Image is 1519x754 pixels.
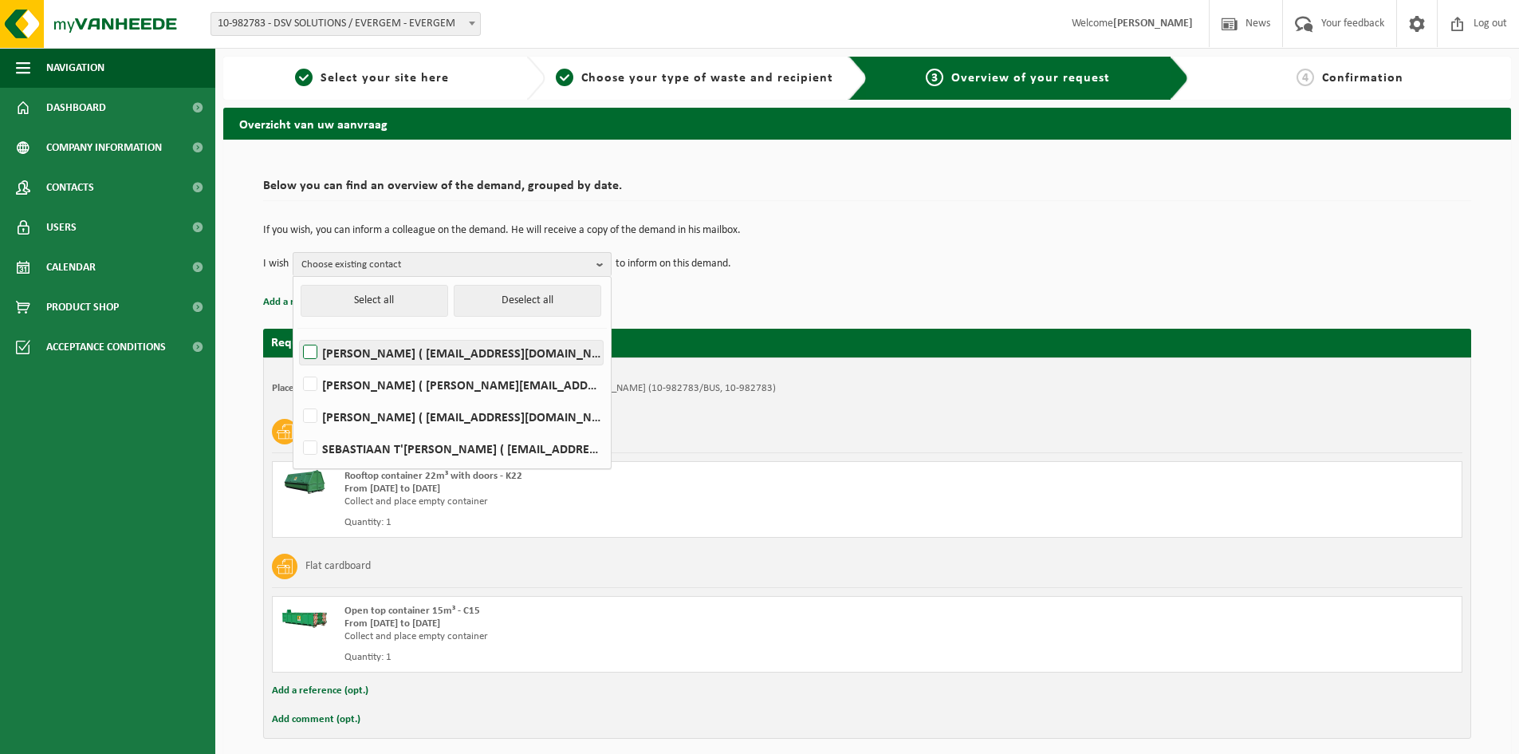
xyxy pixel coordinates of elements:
[300,405,603,428] label: [PERSON_NAME] ( [EMAIL_ADDRESS][DOMAIN_NAME] )
[46,88,106,128] span: Dashboard
[300,436,603,460] label: SEBASTIAAN T'[PERSON_NAME] ( [EMAIL_ADDRESS][PERSON_NAME][DOMAIN_NAME] )
[46,48,104,88] span: Navigation
[1113,18,1193,30] strong: [PERSON_NAME]
[281,605,329,629] img: HK-XC-15-GN-00.png
[263,252,289,276] p: I wish
[616,252,731,276] p: to inform on this demand.
[46,247,96,287] span: Calendar
[344,471,522,481] span: Rooftop container 22m³ with doors - K22
[951,72,1110,85] span: Overview of your request
[300,341,603,365] label: [PERSON_NAME] ( [EMAIL_ADDRESS][DOMAIN_NAME] )
[301,285,448,317] button: Select all
[344,484,440,494] strong: From [DATE] to [DATE]
[271,337,373,349] strong: Request for [DATE]
[263,180,1471,201] h2: Below you can find an overview of the demand, grouped by date.
[344,630,931,643] div: Collect and place empty container
[305,554,371,579] h3: Flat cardboard
[581,72,833,85] span: Choose your type of waste and recipient
[926,69,943,86] span: 3
[454,285,601,317] button: Deselect all
[272,681,368,701] button: Add a reference (opt.)
[46,207,77,247] span: Users
[300,373,603,397] label: [PERSON_NAME] ( [PERSON_NAME][EMAIL_ADDRESS][DOMAIN_NAME] )
[293,252,612,276] button: Choose existing contact
[46,287,119,327] span: Product Shop
[211,13,480,35] span: 10-982783 - DSV SOLUTIONS / EVERGEM - EVERGEM
[46,168,94,207] span: Contacts
[295,69,313,86] span: 1
[344,606,480,616] span: Open top container 15m³ - C15
[344,495,931,508] div: Collect and place empty container
[263,225,1471,236] p: If you wish, you can inform a colleague on the demand. He will receive a copy of the demand in hi...
[272,709,360,730] button: Add comment (opt.)
[46,128,162,168] span: Company information
[272,383,357,393] strong: Placement address:
[223,108,1511,139] h2: Overzicht van uw aanvraag
[231,69,514,88] a: 1Select your site here
[1322,72,1403,85] span: Confirmation
[211,12,481,36] span: 10-982783 - DSV SOLUTIONS / EVERGEM - EVERGEM
[556,69,573,86] span: 2
[46,327,166,367] span: Acceptance conditions
[344,651,931,664] div: Quantity: 1
[1297,69,1314,86] span: 4
[344,516,931,529] div: Quantity: 1
[321,72,449,85] span: Select your site here
[281,470,329,494] img: HK-XK-22-GN-00.png
[344,618,440,629] strong: From [DATE] to [DATE]
[263,292,360,313] button: Add a reference (opt.)
[553,69,836,88] a: 2Choose your type of waste and recipient
[301,253,590,277] span: Choose existing contact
